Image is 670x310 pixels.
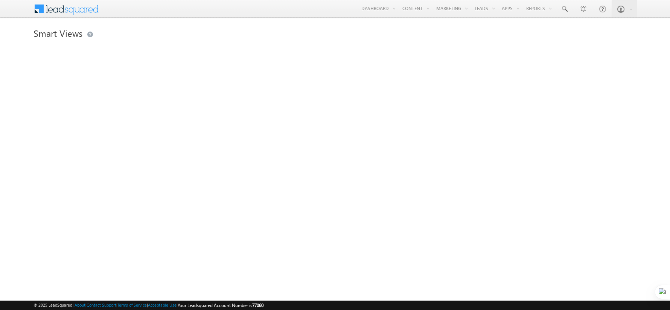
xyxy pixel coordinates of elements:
span: Smart Views [33,27,82,39]
span: Your Leadsquared Account Number is [178,302,263,308]
span: 77060 [252,302,263,308]
span: © 2025 LeadSquared | | | | | [33,302,263,309]
a: About [75,302,85,307]
a: Terms of Service [117,302,147,307]
a: Acceptable Use [148,302,177,307]
a: Contact Support [87,302,116,307]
